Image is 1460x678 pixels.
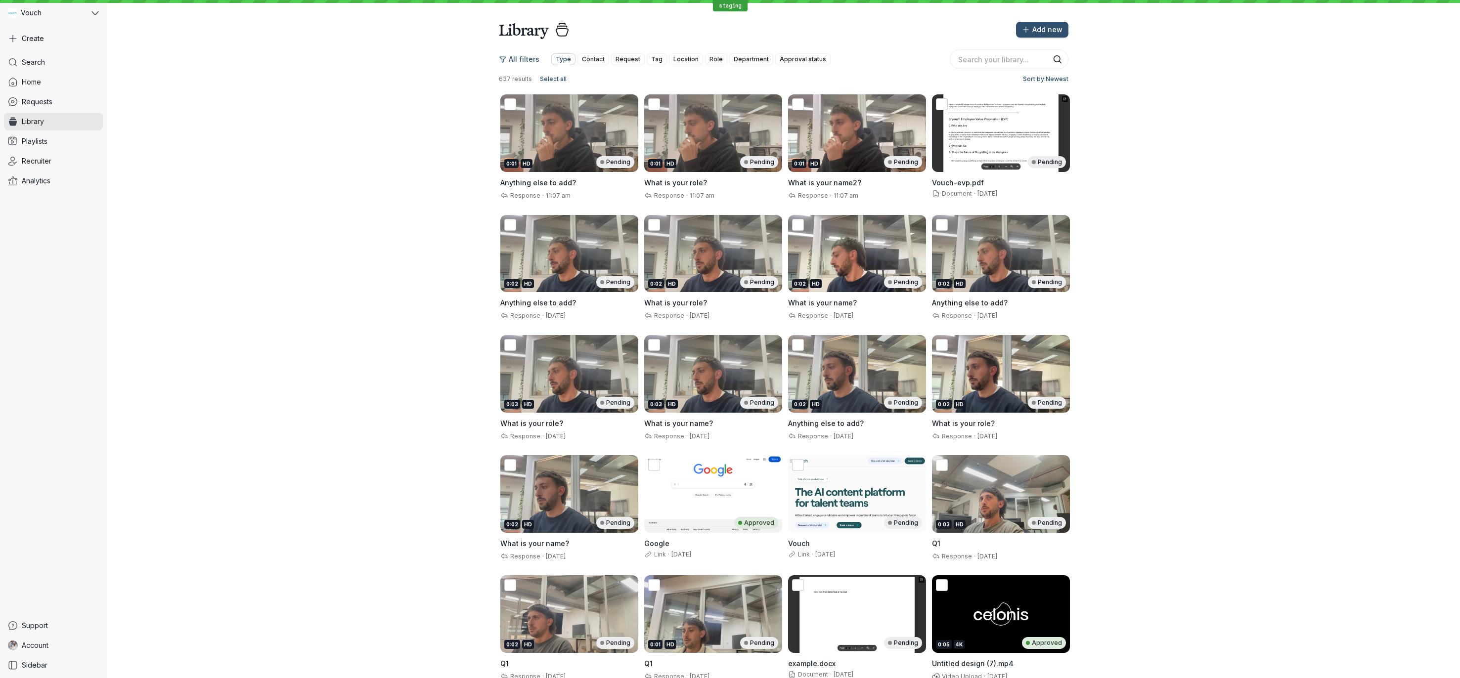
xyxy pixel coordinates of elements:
[499,20,548,40] h1: Library
[690,432,709,440] span: [DATE]
[500,298,576,307] span: Anything else to add?
[834,432,853,440] span: [DATE]
[22,660,47,670] span: Sidebar
[788,551,810,558] span: Link
[508,552,540,560] span: Response
[972,190,977,198] span: ·
[4,132,103,150] a: Playlists
[936,520,952,529] div: 0:03
[932,298,1008,307] span: Anything else to add?
[810,279,822,288] div: HD
[828,192,834,200] span: ·
[522,279,534,288] div: HD
[596,156,634,168] div: Pending
[644,659,653,668] span: Q1
[792,159,806,168] div: 0:01
[810,551,815,558] span: ·
[540,192,546,200] span: ·
[22,97,52,107] span: Requests
[540,312,546,320] span: ·
[936,400,952,409] div: 0:02
[644,539,669,548] span: Google
[796,192,828,199] span: Response
[22,176,50,186] span: Analytics
[504,159,519,168] div: 0:01
[977,312,997,319] span: [DATE]
[936,279,952,288] div: 0:02
[684,432,690,440] span: ·
[936,640,952,649] div: 0:05
[792,279,808,288] div: 0:02
[684,192,690,200] span: ·
[648,640,663,649] div: 0:01
[536,73,571,85] button: Select all
[504,400,520,409] div: 0:03
[508,192,540,199] span: Response
[546,192,571,199] span: 11:07 am
[577,53,609,65] button: Contact
[740,397,778,409] div: Pending
[556,54,571,64] span: Type
[4,93,103,111] a: Requests
[508,432,540,440] span: Response
[815,551,835,558] span: [DATE]
[546,312,566,319] span: [DATE]
[740,637,778,649] div: Pending
[22,156,51,166] span: Recruiter
[500,659,509,668] span: Q1
[734,54,769,64] span: Department
[932,178,984,187] span: Vouch-evp.pdf
[780,54,826,64] span: Approval status
[740,276,778,288] div: Pending
[788,298,857,307] span: What is your name?
[834,192,858,199] span: 11:07 am
[4,636,103,654] a: Gary Zurnamer avatarAccount
[884,156,922,168] div: Pending
[834,671,853,678] span: [DATE]
[884,517,922,529] div: Pending
[690,192,714,199] span: 11:07 am
[1019,73,1068,85] button: Sort by:Newest
[500,539,569,548] span: What is your name?
[22,136,47,146] span: Playlists
[972,432,977,440] span: ·
[22,621,48,631] span: Support
[509,54,539,64] span: All filters
[734,517,778,529] div: Approved
[4,30,103,47] button: Create
[22,34,44,43] span: Create
[616,54,640,64] span: Request
[932,539,940,548] span: Q1
[664,159,676,168] div: HD
[22,117,44,127] span: Library
[21,8,42,18] span: Vouch
[796,432,828,440] span: Response
[788,178,861,187] span: What is your name2?
[792,400,808,409] div: 0:02
[504,279,520,288] div: 0:02
[508,312,540,319] span: Response
[596,517,634,529] div: Pending
[504,520,520,529] div: 0:02
[648,279,664,288] div: 0:02
[4,656,103,674] a: Sidebar
[884,397,922,409] div: Pending
[22,57,45,67] span: Search
[4,152,103,170] a: Recruiter
[775,53,831,65] button: Approval status
[22,640,48,650] span: Account
[596,637,634,649] div: Pending
[1016,22,1068,38] button: Add new
[499,75,532,83] span: 637 results
[652,312,684,319] span: Response
[666,279,678,288] div: HD
[651,54,663,64] span: Tag
[740,156,778,168] div: Pending
[954,520,966,529] div: HD
[500,178,576,187] span: Anything else to add?
[788,659,836,668] span: example.docx
[644,298,707,307] span: What is your role?
[940,312,972,319] span: Response
[596,276,634,288] div: Pending
[540,432,546,440] span: ·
